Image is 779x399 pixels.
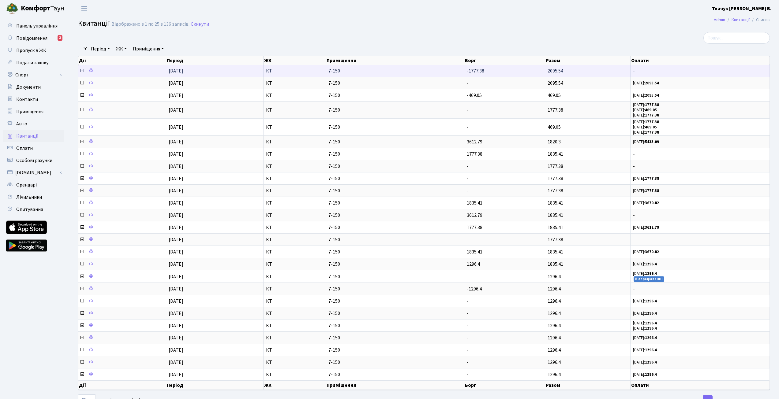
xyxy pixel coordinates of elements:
[645,107,657,113] b: 469.05
[633,360,657,365] small: [DATE]:
[169,273,183,280] span: [DATE]
[3,105,64,118] a: Приміщення
[169,92,183,99] span: [DATE]
[645,335,657,341] b: 1296.4
[645,200,659,206] b: 3670.82
[467,139,482,145] span: 3612.79
[645,102,659,108] b: 1777.38
[16,35,47,42] span: Повідомлення
[645,347,657,353] b: 1296.4
[645,326,657,331] b: 1296.4
[3,191,64,203] a: Лічильники
[645,119,659,125] b: 1777.38
[548,286,561,292] span: 1296.4
[266,176,323,181] span: КТ
[548,175,563,182] span: 1777.38
[169,163,183,170] span: [DATE]
[467,347,469,353] span: -
[16,96,38,103] span: Контакти
[328,93,462,98] span: 7-150
[169,200,183,206] span: [DATE]
[548,68,563,74] span: 2095.54
[16,145,33,152] span: Оплати
[467,92,482,99] span: -469.05
[3,20,64,32] a: Панель управління
[631,381,770,390] th: Оплати
[467,187,469,194] span: -
[264,56,326,65] th: ЖК
[633,93,659,98] small: [DATE]:
[266,262,323,267] span: КТ
[633,237,767,242] span: -
[266,311,323,316] span: КТ
[266,323,323,328] span: КТ
[633,320,657,326] small: [DATE]:
[633,80,659,86] small: [DATE]:
[16,59,48,66] span: Подати заявку
[548,322,561,329] span: 1296.4
[467,68,484,74] span: -1777.38
[467,200,482,206] span: 1835.41
[266,213,323,218] span: КТ
[548,371,561,378] span: 1296.4
[714,17,725,23] a: Admin
[3,44,64,57] a: Пропуск в ЖК
[633,124,657,130] small: [DATE]:
[633,213,767,218] span: -
[21,3,64,14] span: Таун
[328,237,462,242] span: 7-150
[548,139,561,145] span: 1820.3
[633,225,659,230] small: [DATE]:
[266,201,323,205] span: КТ
[16,84,41,91] span: Документи
[328,299,462,304] span: 7-150
[633,107,657,113] small: [DATE]:
[328,249,462,254] span: 7-150
[266,188,323,193] span: КТ
[169,298,183,305] span: [DATE]
[77,3,92,13] button: Переключити навігацію
[633,130,659,135] small: [DATE]:
[58,35,62,41] div: 3
[328,139,462,144] span: 7-150
[114,44,129,54] a: ЖК
[467,163,469,170] span: -
[633,347,657,353] small: [DATE]:
[645,249,659,255] b: 3670.82
[328,311,462,316] span: 7-150
[633,271,657,276] small: [DATE]:
[169,187,183,194] span: [DATE]
[548,224,563,231] span: 1835.41
[645,320,657,326] b: 1296.4
[645,124,657,130] b: 469.05
[328,188,462,193] span: 7-150
[464,381,545,390] th: Борг
[732,17,750,23] a: Квитанції
[266,249,323,254] span: КТ
[326,56,465,65] th: Приміщення
[16,133,39,139] span: Квитанції
[266,125,323,130] span: КТ
[78,18,110,29] span: Квитанції
[548,249,563,255] span: 1835.41
[633,139,659,145] small: [DATE]:
[328,125,462,130] span: 7-150
[3,179,64,191] a: Орендарі
[633,311,657,316] small: [DATE]:
[328,323,462,328] span: 7-150
[328,213,462,218] span: 7-150
[548,200,563,206] span: 1835.41
[266,152,323,157] span: КТ
[464,56,545,65] th: Борг
[16,194,42,201] span: Лічильники
[328,81,462,86] span: 7-150
[633,298,657,304] small: [DATE]:
[467,212,482,219] span: 3612.79
[266,68,323,73] span: КТ
[467,286,482,292] span: -1296.4
[645,188,659,194] b: 1777.38
[548,80,563,87] span: 2095.54
[633,68,767,73] span: -
[16,47,46,54] span: Пропуск в ЖК
[712,5,772,12] b: Ткачук [PERSON_NAME] В.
